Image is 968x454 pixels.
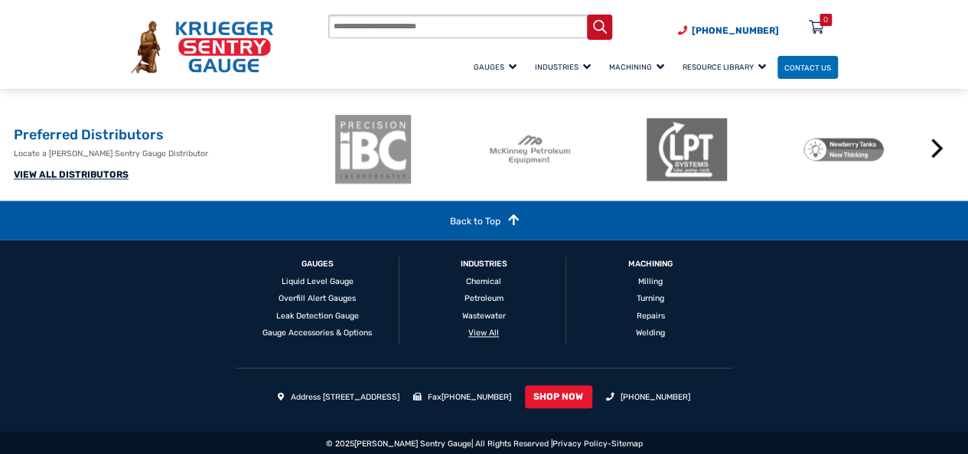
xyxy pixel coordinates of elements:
[14,148,328,160] p: Locate a [PERSON_NAME] Sentry Gauge Distributor
[279,293,356,303] a: Overfill Alert Gauges
[281,276,353,286] a: Liquid Level Gauge
[490,115,570,184] img: McKinney Petroleum Equipment
[275,311,358,321] a: Leak Detection Gauge
[464,293,503,303] a: Petroleum
[14,169,129,180] a: VIEW ALL DISTRIBUTORS
[525,385,592,408] a: SHOP NOW
[628,258,673,269] a: Machining
[683,63,766,71] span: Resource Library
[131,21,273,73] img: Krueger Sentry Gauge
[262,328,372,338] a: Gauge Accessories & Options
[611,438,643,448] a: Sitemap
[535,63,591,71] span: Industries
[692,25,779,36] span: [PHONE_NUMBER]
[647,115,727,184] img: LPT
[552,438,608,448] a: Privacy Policy
[354,438,471,448] a: [PERSON_NAME] Sentry Gauge
[803,115,884,184] img: Newberry Tanks
[823,14,828,26] div: 0
[656,191,671,207] button: 3 of 2
[922,133,953,164] button: Next
[633,191,648,207] button: 2 of 2
[460,258,507,269] a: Industries
[467,54,528,80] a: Gauges
[678,24,779,38] a: Phone Number (920) 434-8860
[638,276,663,286] a: Milling
[609,63,664,71] span: Machining
[784,63,831,71] span: Contact Us
[602,54,676,80] a: Machining
[14,126,328,145] h2: Preferred Distributors
[413,391,512,403] li: Fax
[468,328,499,338] a: View All
[528,54,602,80] a: Industries
[610,191,625,207] button: 1 of 2
[637,293,664,303] a: Turning
[621,392,690,402] a: [PHONE_NUMBER]
[474,63,517,71] span: Gauges
[637,311,665,321] a: Repairs
[461,311,505,321] a: Wastewater
[636,328,665,338] a: Welding
[301,258,333,269] a: GAUGES
[777,56,838,80] a: Contact Us
[676,54,777,80] a: Resource Library
[278,391,399,403] li: Address [STREET_ADDRESS]
[466,276,501,286] a: Chemical
[333,115,413,184] img: ibc-logo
